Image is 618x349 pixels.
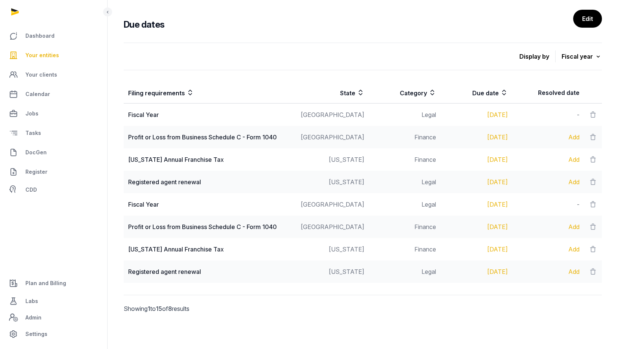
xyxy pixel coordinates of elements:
td: [GEOGRAPHIC_DATA] [296,126,369,148]
td: [US_STATE] [296,148,369,171]
td: [GEOGRAPHIC_DATA] [296,216,369,238]
span: CDD [25,185,37,194]
a: Edit [573,10,602,28]
a: Tasks [6,124,101,142]
div: Registered agent renewal [128,267,292,276]
div: Fiscal Year [128,110,292,119]
div: [DATE] [445,177,508,186]
div: Add [517,222,580,231]
div: [DATE] [445,222,508,231]
span: Your clients [25,70,57,79]
h3: Due dates [124,19,165,31]
span: Settings [25,330,47,339]
span: Labs [25,297,38,306]
span: Plan and Billing [25,279,66,288]
a: CDD [6,182,101,197]
div: [DATE] [445,110,508,119]
div: - [517,110,580,119]
div: Fiscal year [562,51,602,62]
th: Category [369,82,441,104]
div: Add [517,245,580,254]
td: [US_STATE] [296,260,369,283]
span: Calendar [25,90,50,99]
div: Add [517,267,580,276]
td: Legal [369,171,441,193]
td: Finance [369,238,441,260]
a: DocGen [6,143,101,161]
div: [DATE] [445,133,508,142]
td: Finance [369,148,441,171]
td: [US_STATE] [296,171,369,193]
span: Tasks [25,129,41,138]
a: Calendar [6,85,101,103]
div: Profit or Loss from Business Schedule C - Form 1040 [128,222,292,231]
div: [US_STATE] Annual Franchise Tax [128,155,292,164]
div: Add [517,133,580,142]
span: 1 [148,305,150,312]
a: Dashboard [6,27,101,45]
td: [US_STATE] [296,238,369,260]
th: State [296,82,369,104]
td: Finance [369,216,441,238]
a: Your clients [6,66,101,84]
a: Labs [6,292,101,310]
span: Admin [25,313,41,322]
td: Legal [369,260,441,283]
div: Registered agent renewal [128,177,292,186]
div: [US_STATE] Annual Franchise Tax [128,245,292,254]
th: Filing requirements [124,82,296,104]
th: Due date [441,82,512,104]
div: Add [517,177,580,186]
td: [GEOGRAPHIC_DATA] [296,104,369,126]
span: DocGen [25,148,47,157]
td: [GEOGRAPHIC_DATA] [296,193,369,216]
div: [DATE] [445,267,508,276]
a: Admin [6,310,101,325]
span: Your entities [25,51,59,60]
th: Resolved date [512,82,584,104]
td: Legal [369,193,441,216]
td: Finance [369,126,441,148]
p: Showing to of results [124,295,234,322]
div: Add [517,155,580,164]
div: Fiscal Year [128,200,292,209]
div: Profit or Loss from Business Schedule C - Form 1040 [128,133,292,142]
p: Display by [519,50,556,62]
span: Dashboard [25,31,55,40]
div: [DATE] [445,200,508,209]
span: Register [25,167,47,176]
a: Plan and Billing [6,274,101,292]
td: Legal [369,104,441,126]
div: [DATE] [445,245,508,254]
a: Register [6,163,101,181]
span: 8 [168,305,172,312]
a: Settings [6,325,101,343]
a: Your entities [6,46,101,64]
a: Jobs [6,105,101,123]
span: Jobs [25,109,38,118]
span: 15 [156,305,162,312]
div: [DATE] [445,155,508,164]
div: - [517,200,580,209]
